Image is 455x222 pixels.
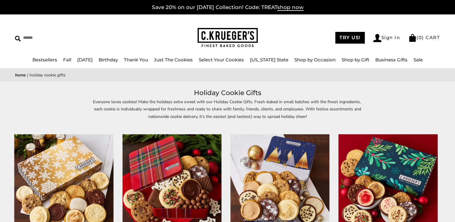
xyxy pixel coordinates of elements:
img: Search [15,36,21,42]
a: Business Gifts [375,57,407,63]
a: [DATE] [77,57,93,63]
a: Sign In [373,34,400,42]
a: Birthday [99,57,118,63]
span: shop now [277,4,303,11]
span: 0 [419,35,422,40]
input: Search [15,33,116,42]
a: Shop by Gift [342,57,369,63]
a: Home [15,72,26,78]
p: Everyone loves cookies! Make the holidays extra sweet with our Holiday Cookie Gifts. Fresh-baked ... [89,98,366,128]
a: Fall [63,57,71,63]
span: Holiday Cookie Gifts [29,72,66,78]
a: Just The Cookies [154,57,193,63]
a: [US_STATE] State [250,57,288,63]
img: C.KRUEGER'S [198,28,258,48]
iframe: Sign Up via Text for Offers [5,199,62,217]
a: Bestsellers [32,57,57,63]
nav: breadcrumbs [15,72,440,79]
h1: Holiday Cookie Gifts [24,88,431,98]
img: Account [373,34,381,42]
a: Save 20% on our [DATE] Collection! Code: TREATshop now [152,4,303,11]
a: Thank You [124,57,148,63]
img: Bag [408,34,417,42]
a: (0) CART [408,35,440,40]
a: TRY US! [335,32,365,44]
a: Shop by Occasion [294,57,336,63]
a: Sale [413,57,423,63]
span: | [27,72,28,78]
a: Select Your Cookies [199,57,244,63]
